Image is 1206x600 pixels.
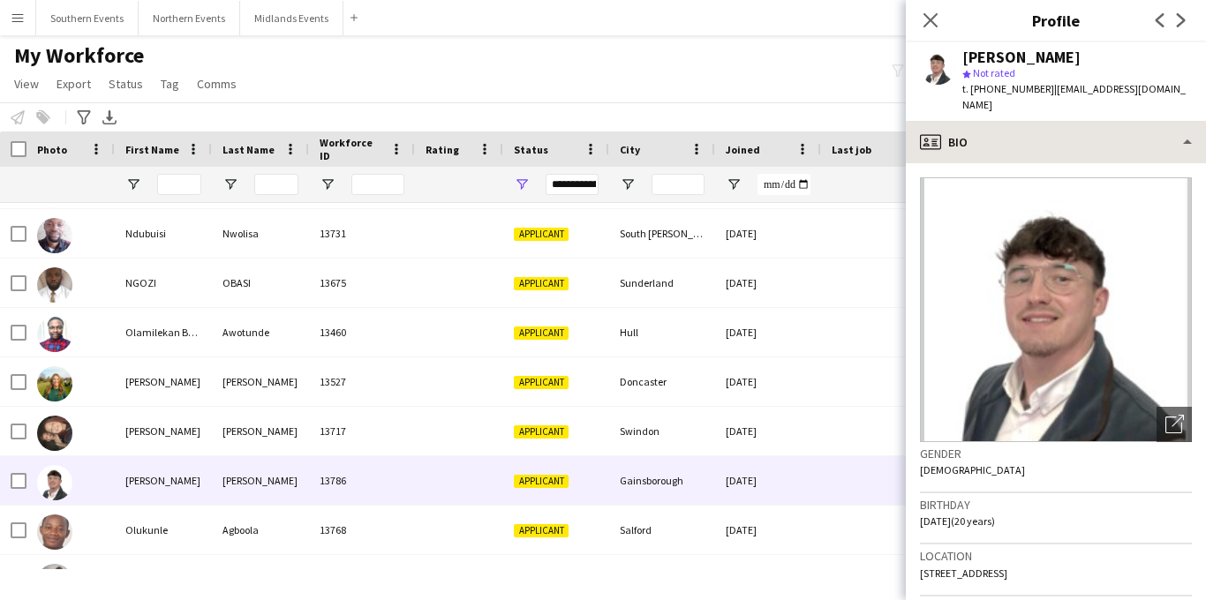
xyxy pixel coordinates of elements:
[115,506,212,554] div: Olukunle
[920,497,1192,513] h3: Birthday
[37,514,72,550] img: Olukunle Agboola
[14,42,144,69] span: My Workforce
[652,174,705,195] input: City Filter Input
[320,176,335,192] button: Open Filter Menu
[109,76,143,92] span: Status
[240,1,343,35] button: Midlands Events
[37,564,72,599] img: Oluwaseyi Salvador
[125,143,179,156] span: First Name
[212,506,309,554] div: Agboola
[514,143,548,156] span: Status
[212,209,309,258] div: Nwolisa
[309,357,415,406] div: 13527
[157,174,201,195] input: First Name Filter Input
[154,72,186,95] a: Tag
[715,357,821,406] div: [DATE]
[73,107,94,128] app-action-btn: Advanced filters
[36,1,139,35] button: Southern Events
[920,514,995,528] span: [DATE] (20 years)
[514,376,569,389] span: Applicant
[222,176,238,192] button: Open Filter Menu
[222,143,275,156] span: Last Name
[514,326,569,340] span: Applicant
[609,259,715,307] div: Sunderland
[715,259,821,307] div: [DATE]
[973,66,1015,79] span: Not rated
[115,357,212,406] div: [PERSON_NAME]
[620,143,640,156] span: City
[309,456,415,505] div: 13786
[609,407,715,455] div: Swindon
[609,308,715,356] div: Hull
[832,143,871,156] span: Last job
[609,357,715,406] div: Doncaster
[715,407,821,455] div: [DATE]
[726,143,760,156] span: Joined
[962,49,1081,65] div: [PERSON_NAME]
[920,566,1007,580] span: [STREET_ADDRESS]
[37,218,72,253] img: Ndubuisi Nwolisa
[99,107,120,128] app-action-btn: Export XLSX
[609,209,715,258] div: South [PERSON_NAME]
[309,259,415,307] div: 13675
[212,407,309,455] div: [PERSON_NAME]
[161,76,179,92] span: Tag
[102,72,150,95] a: Status
[1157,407,1192,442] div: Open photos pop-in
[139,1,240,35] button: Northern Events
[7,72,46,95] a: View
[920,446,1192,461] h3: Gender
[37,143,67,156] span: Photo
[37,416,72,451] img: Olivia Votta
[309,209,415,258] div: 13731
[514,425,569,439] span: Applicant
[309,308,415,356] div: 13460
[609,506,715,554] div: Salford
[212,308,309,356] div: Awotunde
[715,308,821,356] div: [DATE]
[514,228,569,241] span: Applicant
[609,456,715,505] div: Gainsborough
[514,475,569,488] span: Applicant
[37,267,72,303] img: NGOZI OBASI
[726,176,742,192] button: Open Filter Menu
[715,506,821,554] div: [DATE]
[57,76,91,92] span: Export
[920,463,1025,476] span: [DEMOGRAPHIC_DATA]
[37,465,72,500] img: Ollie Thorpe
[715,456,821,505] div: [DATE]
[962,82,1186,111] span: | [EMAIL_ADDRESS][DOMAIN_NAME]
[37,366,72,401] img: Olivia Foster
[620,176,636,192] button: Open Filter Menu
[212,259,309,307] div: OBASI
[197,76,237,92] span: Comms
[906,9,1206,32] h3: Profile
[309,506,415,554] div: 13768
[715,209,821,258] div: [DATE]
[115,308,212,356] div: Olamilekan Bukola
[320,136,383,162] span: Workforce ID
[115,209,212,258] div: Ndubuisi
[514,524,569,537] span: Applicant
[920,177,1192,442] img: Crew avatar or photo
[49,72,98,95] a: Export
[212,357,309,406] div: [PERSON_NAME]
[426,143,459,156] span: Rating
[212,456,309,505] div: [PERSON_NAME]
[254,174,298,195] input: Last Name Filter Input
[920,548,1192,564] h3: Location
[115,456,212,505] div: [PERSON_NAME]
[514,176,530,192] button: Open Filter Menu
[190,72,244,95] a: Comms
[351,174,404,195] input: Workforce ID Filter Input
[37,317,72,352] img: Olamilekan Bukola Awotunde
[14,76,39,92] span: View
[125,176,141,192] button: Open Filter Menu
[758,174,810,195] input: Joined Filter Input
[115,259,212,307] div: NGOZI
[906,121,1206,163] div: Bio
[115,407,212,455] div: [PERSON_NAME]
[309,407,415,455] div: 13717
[962,82,1054,95] span: t. [PHONE_NUMBER]
[514,277,569,290] span: Applicant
